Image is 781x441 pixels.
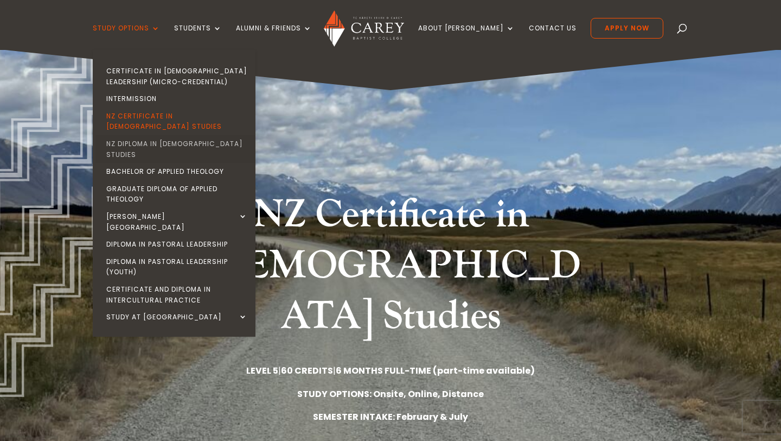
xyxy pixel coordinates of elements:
[95,62,258,90] a: Certificate in [DEMOGRAPHIC_DATA] Leadership (Micro-credential)
[95,281,258,308] a: Certificate and Diploma in Intercultural Practice
[336,364,535,377] strong: 6 MONTHS FULL-TIME (part-time available)
[98,363,683,378] p: | |
[187,190,594,348] h1: NZ Certificate in [DEMOGRAPHIC_DATA] Studies
[529,24,577,50] a: Contact Us
[95,90,258,108] a: Intermission
[418,24,515,50] a: About [PERSON_NAME]
[95,236,258,253] a: Diploma in Pastoral Leadership
[95,208,258,236] a: [PERSON_NAME][GEOGRAPHIC_DATA]
[324,10,404,47] img: Carey Baptist College
[95,108,258,135] a: NZ Certificate in [DEMOGRAPHIC_DATA] Studies
[281,364,333,377] strong: 60 CREDITS
[93,24,160,50] a: Study Options
[95,180,258,208] a: Graduate Diploma of Applied Theology
[246,364,278,377] strong: LEVEL 5
[297,388,484,400] strong: STUDY OPTIONS: Onsite, Online, Distance
[313,411,468,423] strong: SEMESTER INTAKE: February & July
[236,24,312,50] a: Alumni & Friends
[95,163,258,180] a: Bachelor of Applied Theology
[591,18,663,39] a: Apply Now
[95,253,258,281] a: Diploma in Pastoral Leadership (Youth)
[95,308,258,326] a: Study at [GEOGRAPHIC_DATA]
[174,24,222,50] a: Students
[95,135,258,163] a: NZ Diploma in [DEMOGRAPHIC_DATA] Studies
